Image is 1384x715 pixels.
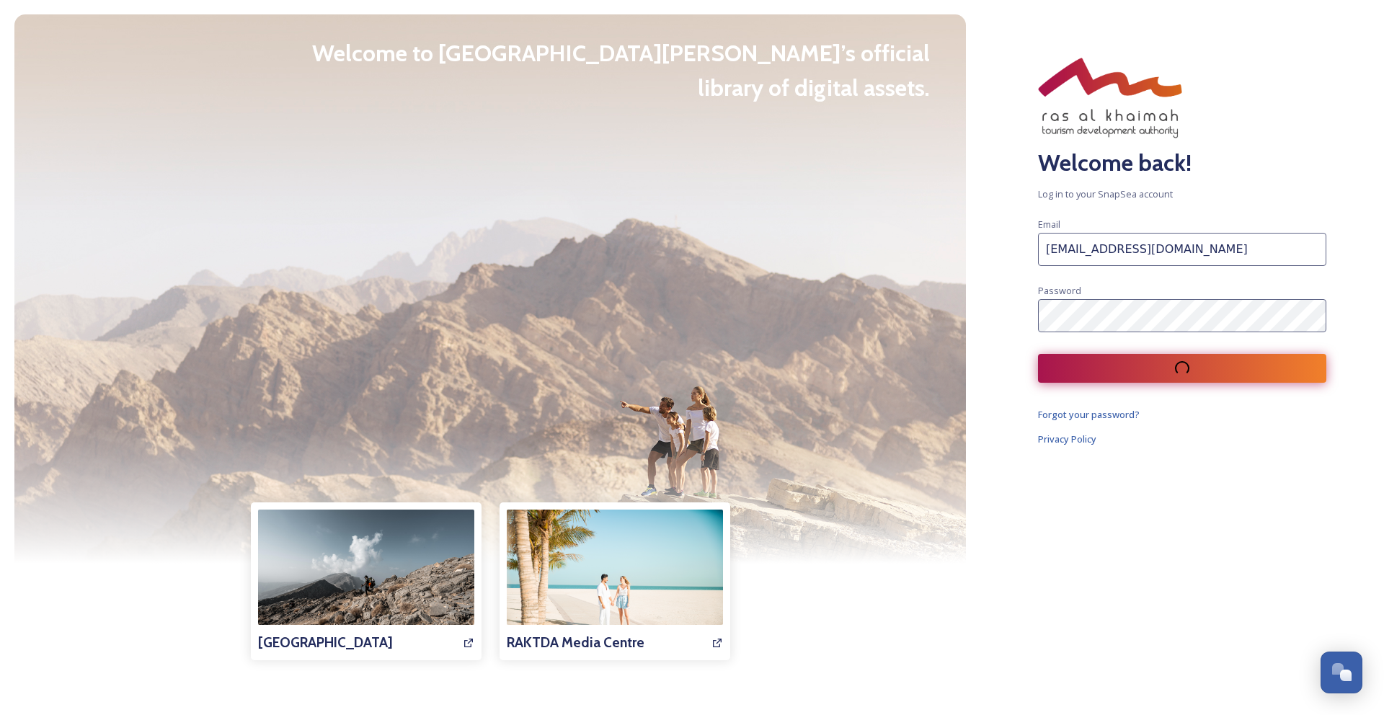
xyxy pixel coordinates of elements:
span: Email [1038,218,1060,231]
span: Password [1038,284,1081,297]
h3: RAKTDA Media Centre [507,632,644,653]
img: 4A12772D-B6F2-4164-A582A31F39726F87.jpg [258,510,474,654]
input: john.doe@snapsea.io [1038,233,1326,266]
a: Forgot your password? [1038,406,1326,423]
button: Open Chat [1321,652,1362,693]
a: Privacy Policy [1038,430,1326,448]
h3: [GEOGRAPHIC_DATA] [258,632,393,653]
h2: Welcome back! [1038,146,1326,180]
a: [GEOGRAPHIC_DATA] [258,510,474,653]
span: Privacy Policy [1038,432,1096,445]
img: DP%20-%20Couple%20-%209.jpg [507,510,723,654]
span: Log in to your SnapSea account [1038,187,1326,201]
a: RAKTDA Media Centre [507,510,723,653]
img: RAKTDA_ENG_NEW%20STACKED%20LOGO_RGB.png [1038,58,1182,138]
span: Forgot your password? [1038,408,1140,421]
